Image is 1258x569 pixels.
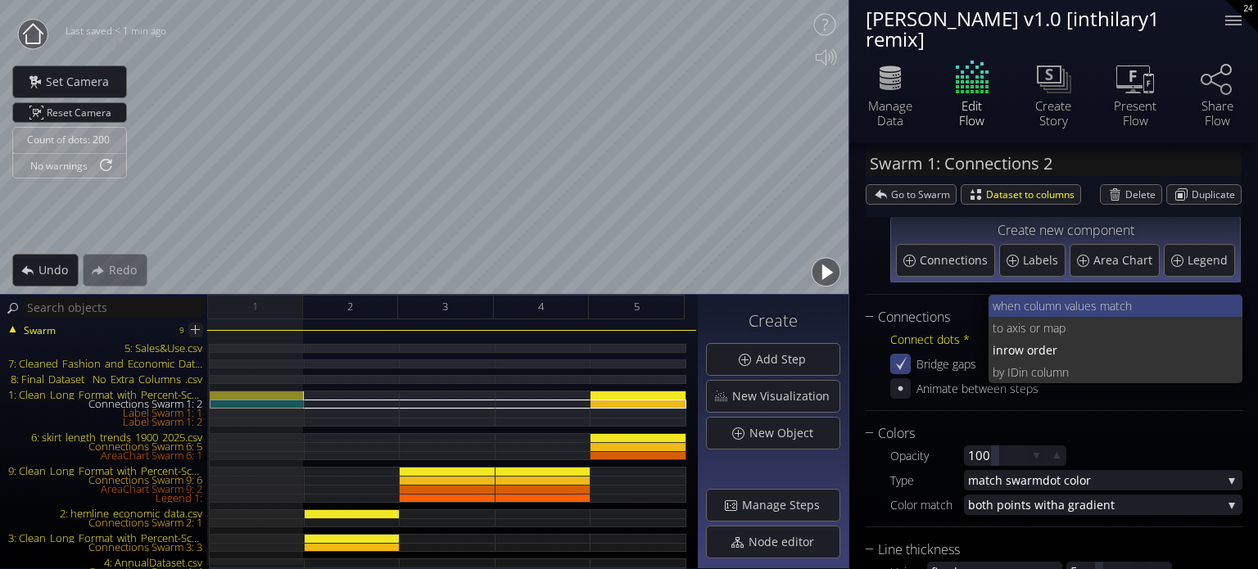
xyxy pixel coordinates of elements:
[2,433,209,442] div: 6: skirt_length_trends_1900_2025.csv
[2,518,209,527] div: Connections Swarm 2: 1
[993,317,1012,339] span: to a
[2,359,209,368] div: 7: Cleaned_Fashion_and_Economic_Dataset.csv
[866,8,1205,49] div: [PERSON_NAME] v1.0 [inthilary1 remix]
[755,351,816,368] span: Add Step
[2,476,209,485] div: Connections Swarm 9: 6
[1058,494,1222,515] span: a gradient
[1025,98,1082,128] div: Create Story
[748,534,824,550] span: Node editor
[1003,339,1230,361] span: row order
[1188,98,1246,128] div: Share Flow
[2,400,209,409] div: Connections Swarm 1: 2
[741,497,830,513] span: Manage Steps
[1106,98,1164,128] div: Present Flow
[23,297,205,318] input: Search objects
[1075,295,1230,317] span: lues match
[896,221,1235,242] div: Create new component
[890,329,989,350] div: Connect dots *
[866,423,1223,444] div: Colors
[45,74,119,90] span: Set Camera
[2,344,209,353] div: 5: Sales&Use.csv
[1019,361,1230,383] span: in column
[890,494,964,515] div: Color match
[986,185,1080,204] span: Dataset to columns
[2,558,209,567] div: 4: AnnualDataset.csv
[38,262,78,278] span: Undo
[2,418,209,427] div: Label Swarm 1: 2
[634,296,640,317] span: 5
[749,425,823,441] span: New Object
[347,296,353,317] span: 2
[706,312,840,330] h3: Create
[993,295,1075,317] span: when column va
[2,543,209,552] div: Connections Swarm 3: 3
[2,494,209,503] div: Legend 1:
[993,339,1003,361] span: in
[916,378,1039,399] div: Animate between steps
[1125,185,1161,204] span: Delete
[866,307,1223,327] div: Connections
[920,252,992,269] span: Connections
[47,103,117,122] span: Reset Camera
[1093,252,1156,269] span: Area Chart
[2,534,209,543] div: 3: Clean_Long_Format_with_Percent-Scaled_Values.csv
[2,509,209,518] div: 2: hemline_economic_data.csv
[2,467,209,476] div: 9: Clean_Long_Format_with_Percent-Scaled_Values.csv
[862,98,919,128] div: Manage Data
[968,470,1043,490] span: match swarm
[2,391,209,400] div: 1: Clean_Long_Format_with_Percent-Scaled_Values.csv
[891,185,956,204] span: Go to Swarm
[1188,252,1232,269] span: Legend
[2,375,209,384] div: 8: Final_Dataset__No_Extra_Columns_.csv
[538,296,544,317] span: 4
[1192,185,1241,204] span: Duplicate
[2,442,209,451] div: Connections Swarm 6: 5
[968,494,1058,515] span: both points with
[442,296,448,317] span: 3
[731,388,839,404] span: New Visualization
[916,354,976,374] div: Bridge gaps
[890,470,964,490] div: Type
[1023,252,1062,269] span: Labels
[2,409,209,418] div: Label Swarm 1: 1
[252,296,258,317] span: 1
[866,540,1223,560] div: Line thickness
[2,485,209,494] div: AreaChart Swarm 9: 2
[2,451,209,460] div: AreaChart Swarm 6: 1
[179,320,184,341] div: 9
[12,254,79,287] div: Undo action
[890,445,964,466] div: Opacity
[1043,470,1222,490] span: dot color
[23,323,56,338] span: Swarm
[993,361,1019,383] span: by ID
[1012,317,1230,339] span: xis or map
